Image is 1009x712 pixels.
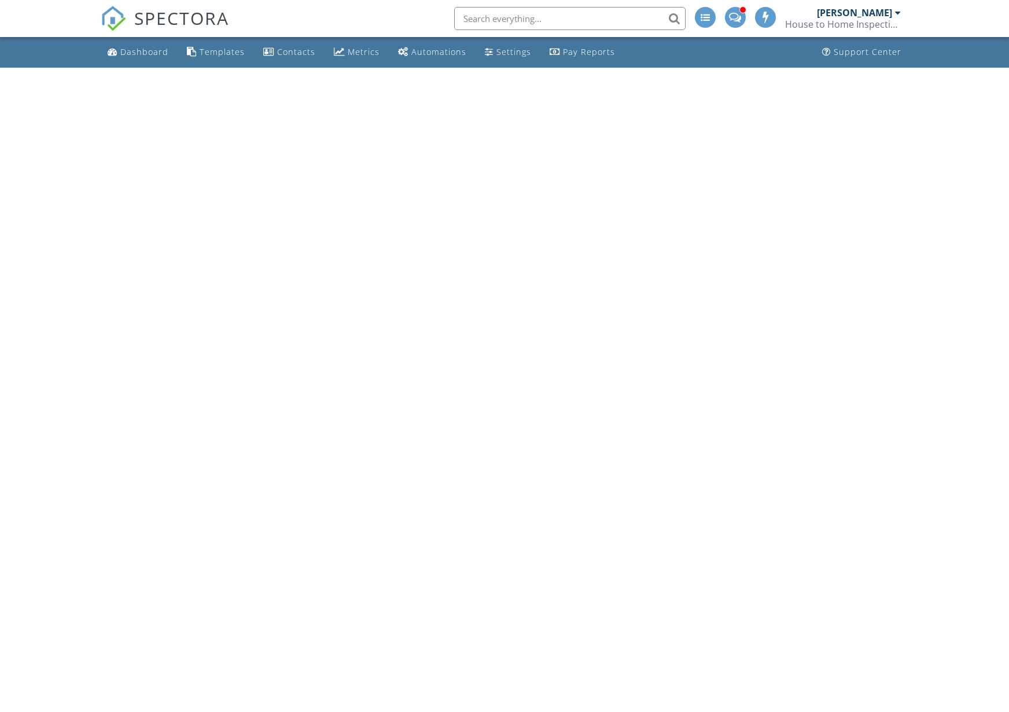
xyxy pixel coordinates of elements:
[834,46,901,57] div: Support Center
[496,46,531,57] div: Settings
[411,46,466,57] div: Automations
[200,46,245,57] div: Templates
[120,46,168,57] div: Dashboard
[182,42,249,63] a: Templates
[393,42,471,63] a: Automations (Advanced)
[277,46,315,57] div: Contacts
[103,42,173,63] a: Dashboard
[134,6,229,30] span: SPECTORA
[329,42,384,63] a: Metrics
[101,16,229,40] a: SPECTORA
[817,7,892,19] div: [PERSON_NAME]
[480,42,536,63] a: Settings
[101,6,126,31] img: The Best Home Inspection Software - Spectora
[259,42,320,63] a: Contacts
[785,19,901,30] div: House to Home Inspection Services PLLC
[348,46,380,57] div: Metrics
[563,46,615,57] div: Pay Reports
[454,7,686,30] input: Search everything...
[545,42,620,63] a: Pay Reports
[817,42,906,63] a: Support Center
